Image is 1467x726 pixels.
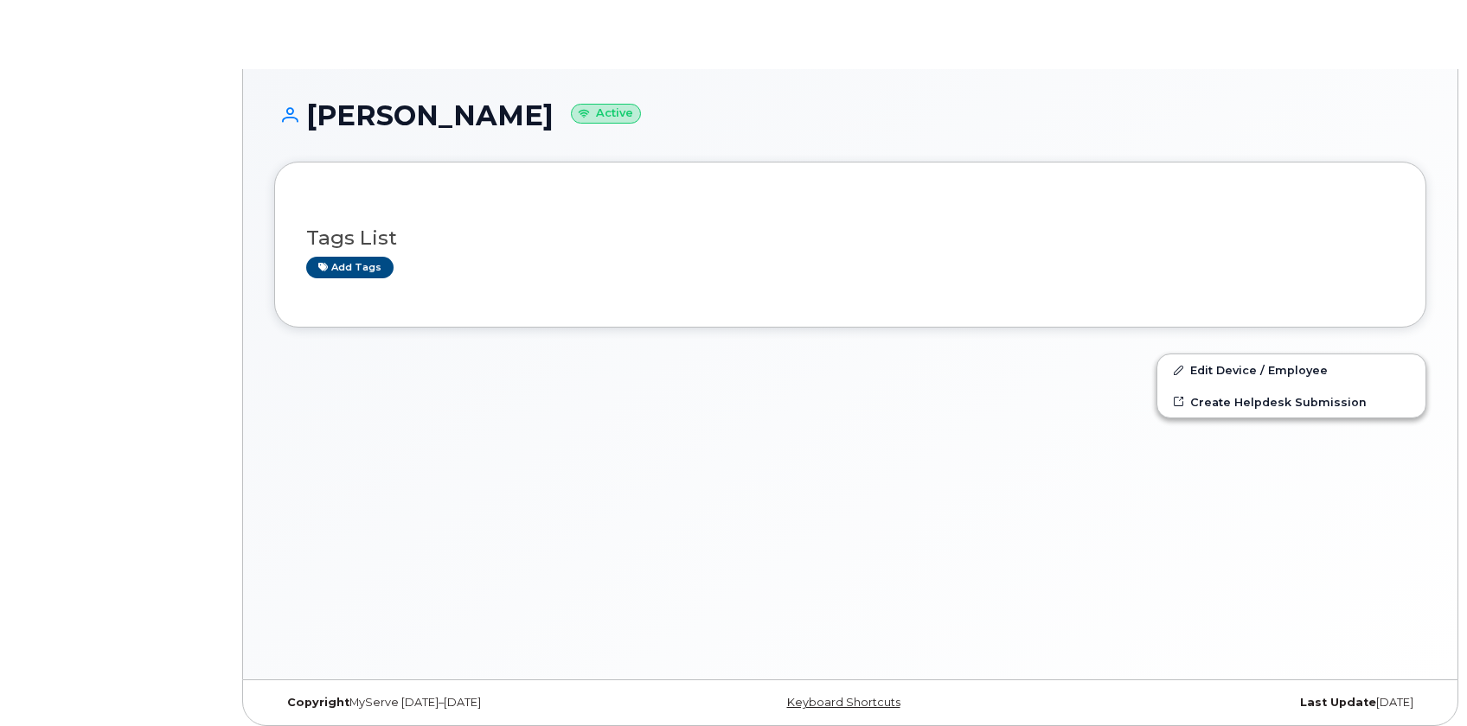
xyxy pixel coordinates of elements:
div: MyServe [DATE]–[DATE] [274,696,658,710]
a: Keyboard Shortcuts [787,696,900,709]
a: Create Helpdesk Submission [1157,386,1425,417]
h3: Tags List [306,227,1394,249]
a: Edit Device / Employee [1157,354,1425,385]
h1: [PERSON_NAME] [274,100,1426,131]
small: Active [571,104,641,124]
div: [DATE] [1042,696,1426,710]
a: Add tags [306,257,394,278]
strong: Last Update [1300,696,1376,709]
strong: Copyright [287,696,349,709]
